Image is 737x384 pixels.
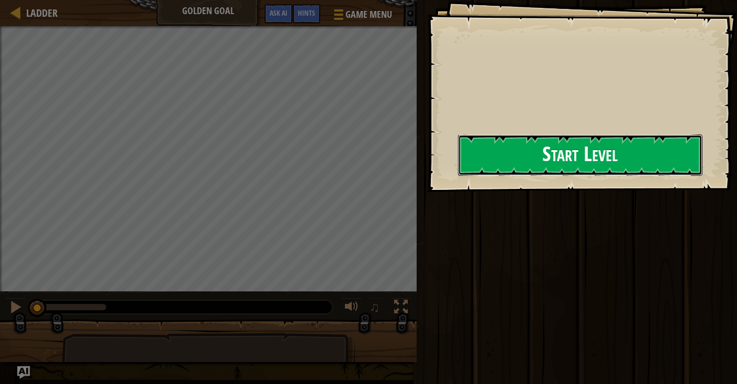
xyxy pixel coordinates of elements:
[298,8,315,18] span: Hints
[341,298,362,319] button: Adjust volume
[264,4,293,24] button: Ask AI
[21,6,58,20] a: Ladder
[17,366,30,379] button: Ask AI
[326,4,398,29] button: Game Menu
[26,6,58,20] span: Ladder
[270,8,287,18] span: Ask AI
[5,298,26,319] button: Ctrl + P: Pause
[345,8,392,21] span: Game Menu
[370,299,380,315] span: ♫
[390,298,411,319] button: Toggle fullscreen
[367,298,385,319] button: ♫
[458,134,702,176] button: Start Level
